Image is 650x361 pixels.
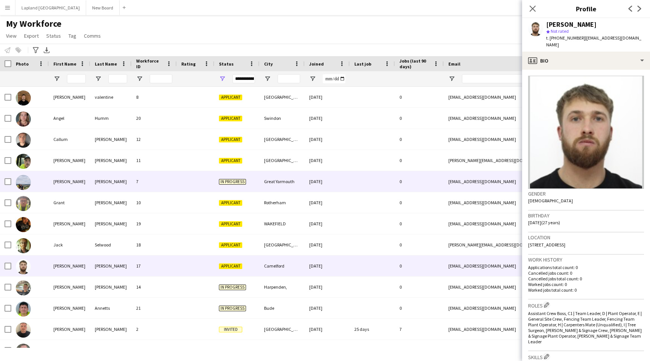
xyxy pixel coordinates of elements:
span: Email [448,61,460,67]
div: 0 [395,171,444,192]
div: [GEOGRAPHIC_DATA] [260,87,305,107]
div: Selwood [90,234,132,255]
div: [DATE] [305,171,350,192]
span: t. [PHONE_NUMBER] [546,35,585,41]
div: [PERSON_NAME] [90,150,132,171]
div: 0 [395,192,444,213]
div: [EMAIL_ADDRESS][DOMAIN_NAME] [444,298,594,318]
span: Comms [84,32,101,39]
div: 6 [132,340,177,361]
div: [EMAIL_ADDRESS][DOMAIN_NAME] [444,171,594,192]
div: [GEOGRAPHIC_DATA] [260,234,305,255]
h3: Roles [528,301,644,309]
span: Applicant [219,242,242,248]
img: Crew avatar or photo [528,76,644,189]
div: [PERSON_NAME] [49,213,90,234]
span: Last job [354,61,371,67]
div: 0 [395,213,444,234]
div: 0 [395,150,444,171]
span: Applicant [219,200,242,206]
h3: Gender [528,190,644,197]
div: Great Yarmouth [260,171,305,192]
input: Last Name Filter Input [108,74,127,83]
span: Applicant [219,221,242,227]
button: Open Filter Menu [53,75,60,82]
div: [PERSON_NAME] [90,255,132,276]
div: 0 [395,255,444,276]
p: Worked jobs count: 0 [528,281,644,287]
a: Export [21,31,42,41]
div: [DATE] [305,129,350,150]
p: Cancelled jobs count: 0 [528,270,644,276]
a: Status [43,31,64,41]
div: valentine [90,87,132,107]
button: Open Filter Menu [309,75,316,82]
span: Last Name [95,61,117,67]
div: [DATE] [305,213,350,234]
span: Jobs (last 90 days) [399,58,430,69]
div: [PERSON_NAME] [90,192,132,213]
h3: Work history [528,256,644,263]
h3: Location [528,234,644,241]
div: 7 [132,171,177,192]
div: Swindon [260,108,305,128]
p: Applications total count: 0 [528,265,644,270]
div: 14 [132,277,177,297]
span: In progress [219,285,246,290]
span: Joined [309,61,324,67]
p: Worked jobs total count: 0 [528,287,644,293]
div: [PERSON_NAME] [49,255,90,276]
div: [EMAIL_ADDRESS][DOMAIN_NAME] [444,319,594,340]
span: Tag [68,32,76,39]
div: [EMAIL_ADDRESS][DOMAIN_NAME] [444,255,594,276]
img: Joe Annetts [16,301,31,317]
div: [DATE] [305,298,350,318]
div: 0 [395,234,444,255]
button: Lapland [GEOGRAPHIC_DATA] [15,0,86,15]
div: [PERSON_NAME] [49,298,90,318]
div: 7 [395,319,444,340]
div: Camelford [260,255,305,276]
a: Tag [65,31,79,41]
button: Open Filter Menu [136,75,143,82]
div: 0 [395,108,444,128]
span: Not rated [551,28,569,34]
span: Photo [16,61,29,67]
div: [PERSON_NAME][EMAIL_ADDRESS][DOMAIN_NAME] [444,234,594,255]
p: Cancelled jobs total count: 0 [528,276,644,281]
div: 21 [132,298,177,318]
input: First Name Filter Input [67,74,86,83]
div: 0 [395,298,444,318]
img: Jacob Sutton [16,259,31,274]
a: Comms [81,31,104,41]
div: 19 [132,213,177,234]
span: Status [219,61,234,67]
div: [PERSON_NAME] [90,340,132,361]
div: [PERSON_NAME] [49,319,90,340]
span: First Name [53,61,76,67]
div: [PERSON_NAME] [90,319,132,340]
div: 0 [395,277,444,297]
div: Jack [49,234,90,255]
div: [DATE] [305,319,350,340]
span: In progress [219,306,246,311]
div: [EMAIL_ADDRESS][DOMAIN_NAME] [444,192,594,213]
div: [EMAIL_ADDRESS][DOMAIN_NAME] [444,129,594,150]
span: Applicant [219,158,242,164]
div: 8 [132,87,177,107]
span: View [6,32,17,39]
div: Rotherham [260,192,305,213]
span: Assistant Crew Boss, C1 | Team Leader, D | Plant Operator, E | General Site Crew, Fencing Team Le... [528,311,642,344]
div: [DATE] [305,150,350,171]
div: [EMAIL_ADDRESS][DOMAIN_NAME] [444,277,594,297]
img: Darryl Ladd [16,154,31,169]
span: Workforce ID [136,58,163,69]
button: Open Filter Menu [219,75,226,82]
button: Open Filter Menu [264,75,271,82]
div: Humm [90,108,132,128]
div: [EMAIL_ADDRESS][DOMAIN_NAME] [444,108,594,128]
h3: Birthday [528,212,644,219]
div: [PERSON_NAME] [90,171,132,192]
span: [DATE] (27 years) [528,220,560,225]
div: [GEOGRAPHIC_DATA], [GEOGRAPHIC_DATA] [260,150,305,171]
